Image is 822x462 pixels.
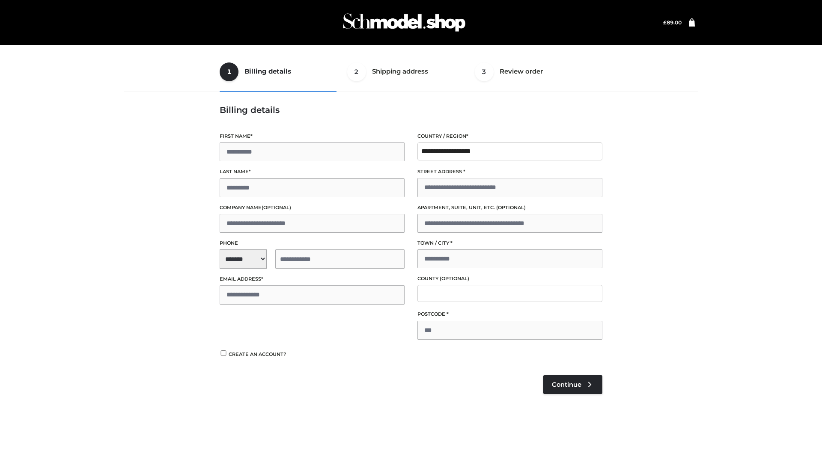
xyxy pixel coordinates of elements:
[229,351,286,357] span: Create an account?
[220,105,602,115] h3: Billing details
[220,132,405,140] label: First name
[496,204,526,210] span: (optional)
[220,350,227,356] input: Create an account?
[417,168,602,176] label: Street address
[552,381,581,388] span: Continue
[663,19,682,26] bdi: 89.00
[417,239,602,247] label: Town / City
[663,19,667,26] span: £
[543,375,602,394] a: Continue
[262,204,291,210] span: (optional)
[340,6,468,39] img: Schmodel Admin 964
[440,275,469,281] span: (optional)
[220,239,405,247] label: Phone
[220,204,405,212] label: Company name
[663,19,682,26] a: £89.00
[417,204,602,212] label: Apartment, suite, unit, etc.
[417,275,602,283] label: County
[220,275,405,283] label: Email address
[417,132,602,140] label: Country / Region
[417,310,602,318] label: Postcode
[220,168,405,176] label: Last name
